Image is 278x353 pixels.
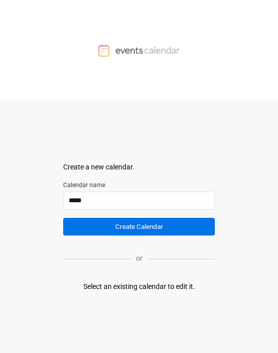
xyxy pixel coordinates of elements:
button: Create Calendar [63,218,215,236]
p: or [131,253,148,264]
div: Create a new calendar. [63,162,215,172]
img: Events Calendar [99,44,179,56]
label: Calendar name [63,181,215,190]
div: Select an existing calendar to edit it. [83,281,195,292]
